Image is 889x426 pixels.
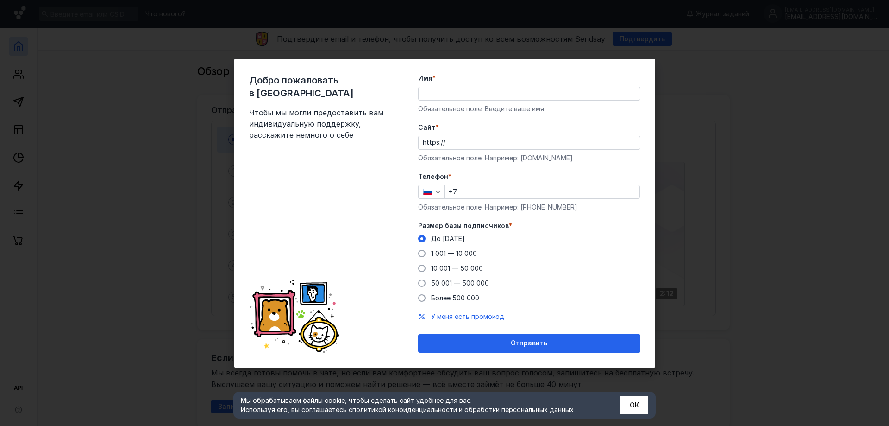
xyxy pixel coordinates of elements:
[241,396,597,414] div: Мы обрабатываем файлы cookie, чтобы сделать сайт удобнее для вас. Используя его, вы соглашаетесь c
[431,249,477,257] span: 1 001 — 10 000
[418,104,640,114] div: Обязательное поле. Введите ваше имя
[431,235,465,242] span: До [DATE]
[418,221,509,230] span: Размер базы подписчиков
[249,107,388,140] span: Чтобы мы могли предоставить вам индивидуальную поддержку, расскажите немного о себе
[431,294,479,302] span: Более 500 000
[620,396,648,414] button: ОК
[418,153,640,163] div: Обязательное поле. Например: [DOMAIN_NAME]
[431,312,504,320] span: У меня есть промокод
[418,203,640,212] div: Обязательное поле. Например: [PHONE_NUMBER]
[431,279,489,287] span: 50 001 — 500 000
[431,312,504,321] button: У меня есть промокод
[418,334,640,353] button: Отправить
[418,172,448,181] span: Телефон
[511,339,547,347] span: Отправить
[249,74,388,100] span: Добро пожаловать в [GEOGRAPHIC_DATA]
[352,406,574,413] a: политикой конфиденциальности и обработки персональных данных
[418,74,432,83] span: Имя
[431,264,483,272] span: 10 001 — 50 000
[418,123,436,132] span: Cайт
